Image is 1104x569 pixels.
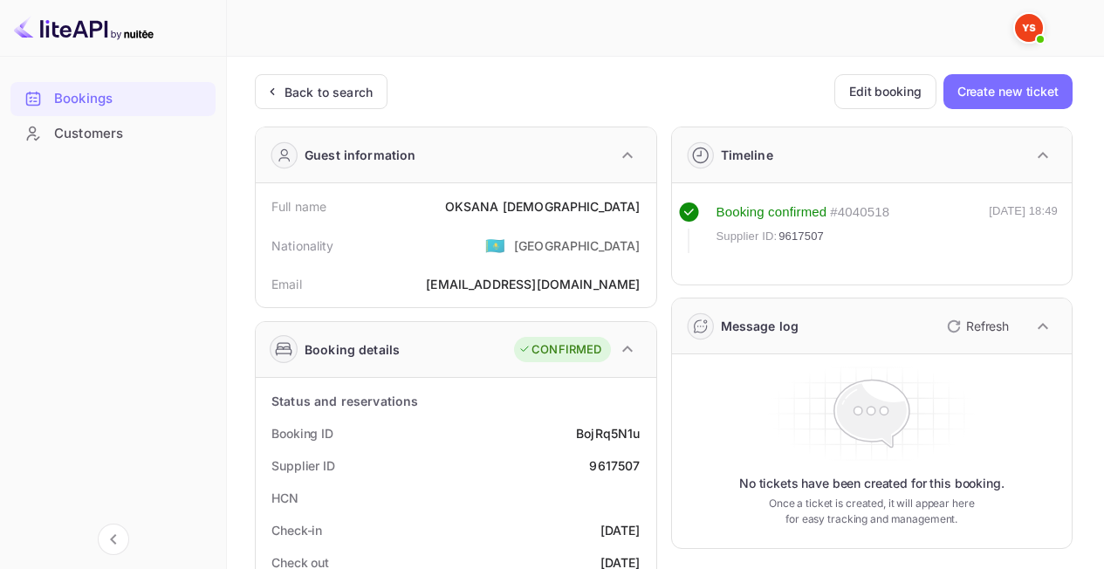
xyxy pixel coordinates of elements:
[717,202,827,223] div: Booking confirmed
[576,424,640,442] div: BojRq5N1u
[834,74,936,109] button: Edit booking
[271,424,333,442] div: Booking ID
[717,228,778,245] span: Supplier ID:
[514,237,641,255] div: [GEOGRAPHIC_DATA]
[54,124,207,144] div: Customers
[98,524,129,555] button: Collapse navigation
[14,14,154,42] img: LiteAPI logo
[989,202,1058,253] div: [DATE] 18:49
[54,89,207,109] div: Bookings
[1015,14,1043,42] img: Yandex Support
[426,275,640,293] div: [EMAIL_ADDRESS][DOMAIN_NAME]
[285,83,373,101] div: Back to search
[765,496,977,527] p: Once a ticket is created, it will appear here for easy tracking and management.
[778,228,824,245] span: 9617507
[305,340,400,359] div: Booking details
[271,197,326,216] div: Full name
[271,237,334,255] div: Nationality
[721,317,799,335] div: Message log
[830,202,889,223] div: # 4040518
[721,146,773,164] div: Timeline
[589,456,640,475] div: 9617507
[10,82,216,114] a: Bookings
[10,82,216,116] div: Bookings
[966,317,1009,335] p: Refresh
[271,275,302,293] div: Email
[518,341,601,359] div: CONFIRMED
[600,521,641,539] div: [DATE]
[10,117,216,151] div: Customers
[271,456,335,475] div: Supplier ID
[936,312,1016,340] button: Refresh
[271,521,322,539] div: Check-in
[271,489,298,507] div: HCN
[271,392,418,410] div: Status and reservations
[445,197,641,216] div: OKSANA [DEMOGRAPHIC_DATA]
[739,475,1005,492] p: No tickets have been created for this booking.
[943,74,1073,109] button: Create new ticket
[485,230,505,261] span: United States
[10,117,216,149] a: Customers
[305,146,416,164] div: Guest information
